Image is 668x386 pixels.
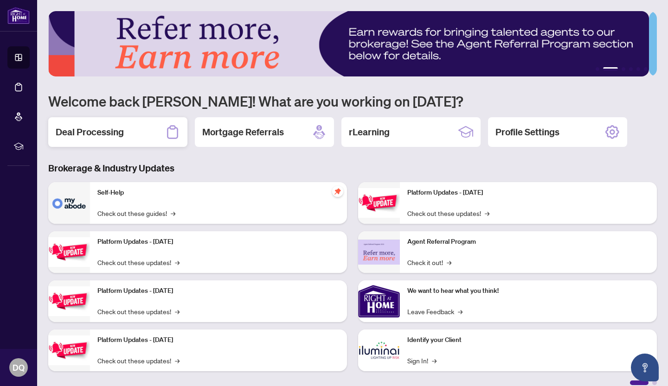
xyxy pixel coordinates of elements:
[407,208,489,218] a: Check out these updates!→
[349,126,390,139] h2: rLearning
[97,335,340,345] p: Platform Updates - [DATE]
[495,126,559,139] h2: Profile Settings
[629,67,633,71] button: 4
[636,67,640,71] button: 5
[644,67,648,71] button: 6
[97,257,180,267] a: Check out these updates!→
[622,67,625,71] button: 3
[13,361,25,374] span: DQ
[97,208,175,218] a: Check out these guides!→
[447,257,451,267] span: →
[48,92,657,110] h1: Welcome back [PERSON_NAME]! What are you working on [DATE]?
[48,335,90,365] img: Platform Updates - July 8, 2025
[407,306,462,316] a: Leave Feedback→
[407,257,451,267] a: Check it out!→
[48,162,657,175] h3: Brokerage & Industry Updates
[97,237,340,247] p: Platform Updates - [DATE]
[407,188,649,198] p: Platform Updates - [DATE]
[603,67,618,71] button: 2
[358,188,400,217] img: Platform Updates - June 23, 2025
[358,329,400,371] img: Identify your Client
[596,67,599,71] button: 1
[97,355,180,366] a: Check out these updates!→
[407,237,649,247] p: Agent Referral Program
[407,355,437,366] a: Sign In!→
[407,286,649,296] p: We want to hear what you think!
[48,11,649,76] img: Slide 1
[332,186,343,197] span: pushpin
[175,257,180,267] span: →
[7,7,30,24] img: logo
[432,355,437,366] span: →
[48,237,90,266] img: Platform Updates - September 16, 2025
[97,306,180,316] a: Check out these updates!→
[407,335,649,345] p: Identify your Client
[175,355,180,366] span: →
[358,280,400,322] img: We want to hear what you think!
[56,126,124,139] h2: Deal Processing
[48,182,90,224] img: Self-Help
[171,208,175,218] span: →
[97,286,340,296] p: Platform Updates - [DATE]
[175,306,180,316] span: →
[97,188,340,198] p: Self-Help
[631,354,659,381] button: Open asap
[48,286,90,316] img: Platform Updates - July 21, 2025
[485,208,489,218] span: →
[358,240,400,265] img: Agent Referral Program
[202,126,284,139] h2: Mortgage Referrals
[458,306,462,316] span: →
